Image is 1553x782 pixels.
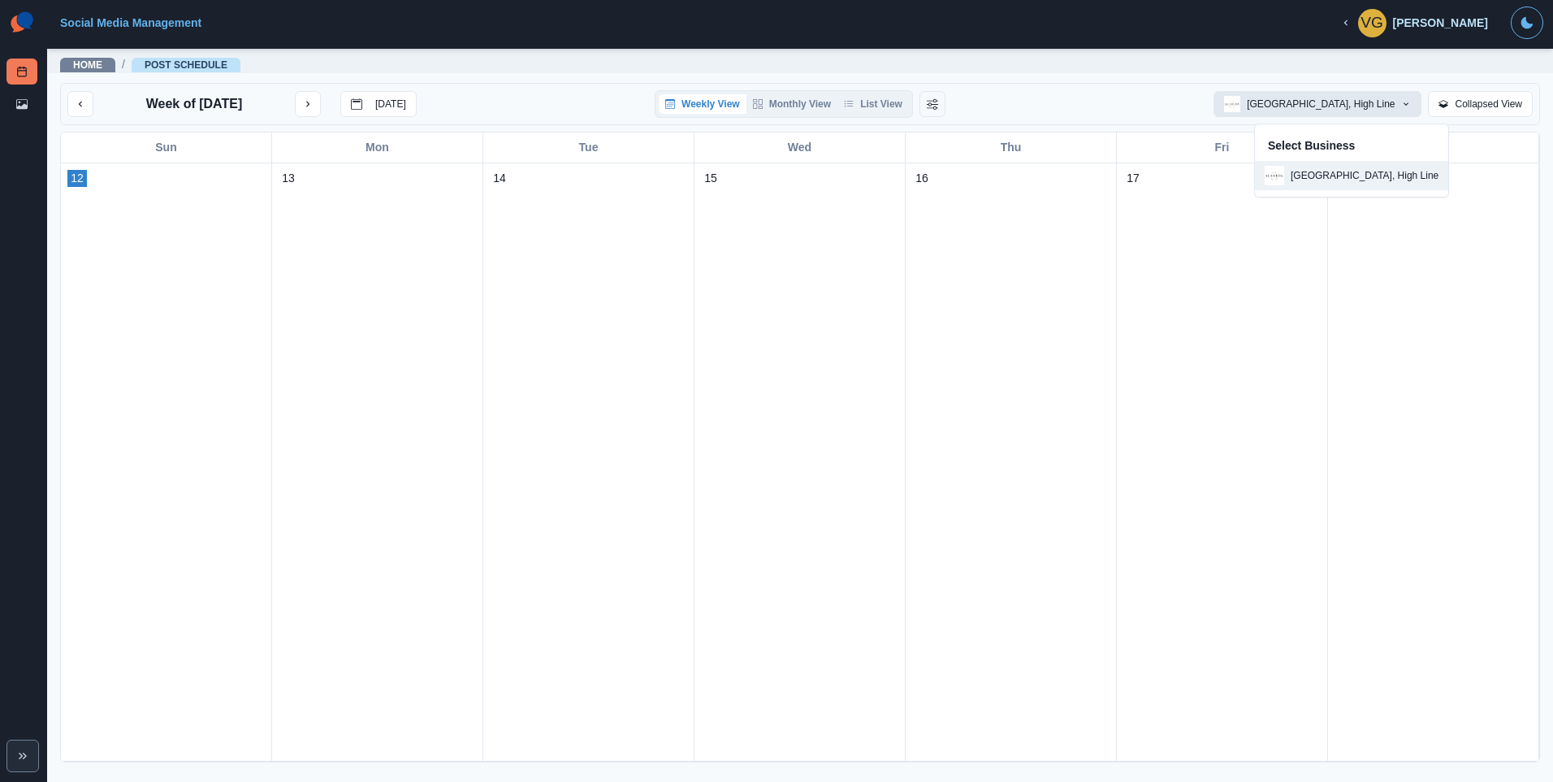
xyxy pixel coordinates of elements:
div: Sun [61,133,272,163]
nav: breadcrumb [60,56,240,73]
button: List View [837,94,909,114]
p: Select Business [1268,137,1435,154]
p: 17 [1127,170,1140,187]
p: [GEOGRAPHIC_DATA], High Line [1291,168,1438,183]
button: next month [295,91,321,117]
div: Wed [694,133,906,163]
button: [GEOGRAPHIC_DATA], High Line [1213,91,1421,117]
p: 14 [493,170,506,187]
p: 15 [704,170,717,187]
p: [DATE] [375,98,406,110]
div: Thu [906,133,1117,163]
span: / [122,56,125,73]
button: go to today [340,91,417,117]
div: Mon [272,133,483,163]
button: Change View Order [919,91,945,117]
p: 13 [282,170,295,187]
a: Social Media Management [60,16,201,29]
a: Media Library [6,91,37,117]
button: Weekly View [659,94,746,114]
button: Monthly View [746,94,837,114]
button: Toggle Mode [1511,7,1543,39]
button: Expand [6,740,39,772]
button: [PERSON_NAME] [1327,7,1501,39]
div: [PERSON_NAME] [1393,16,1488,30]
img: 385939827945408 [1265,166,1284,185]
a: Post Schedule [6,59,37,85]
img: 385939827945408 [1224,96,1240,112]
p: 12 [71,170,84,187]
p: Week of [DATE] [146,94,243,114]
div: Tue [483,133,694,163]
p: 16 [915,170,928,187]
a: Post Schedule [145,59,227,71]
button: previous month [67,91,93,117]
button: Collapsed View [1428,91,1533,117]
a: Home [73,59,102,71]
div: Fri [1117,133,1328,163]
div: Veronica Garcia [1360,3,1383,42]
